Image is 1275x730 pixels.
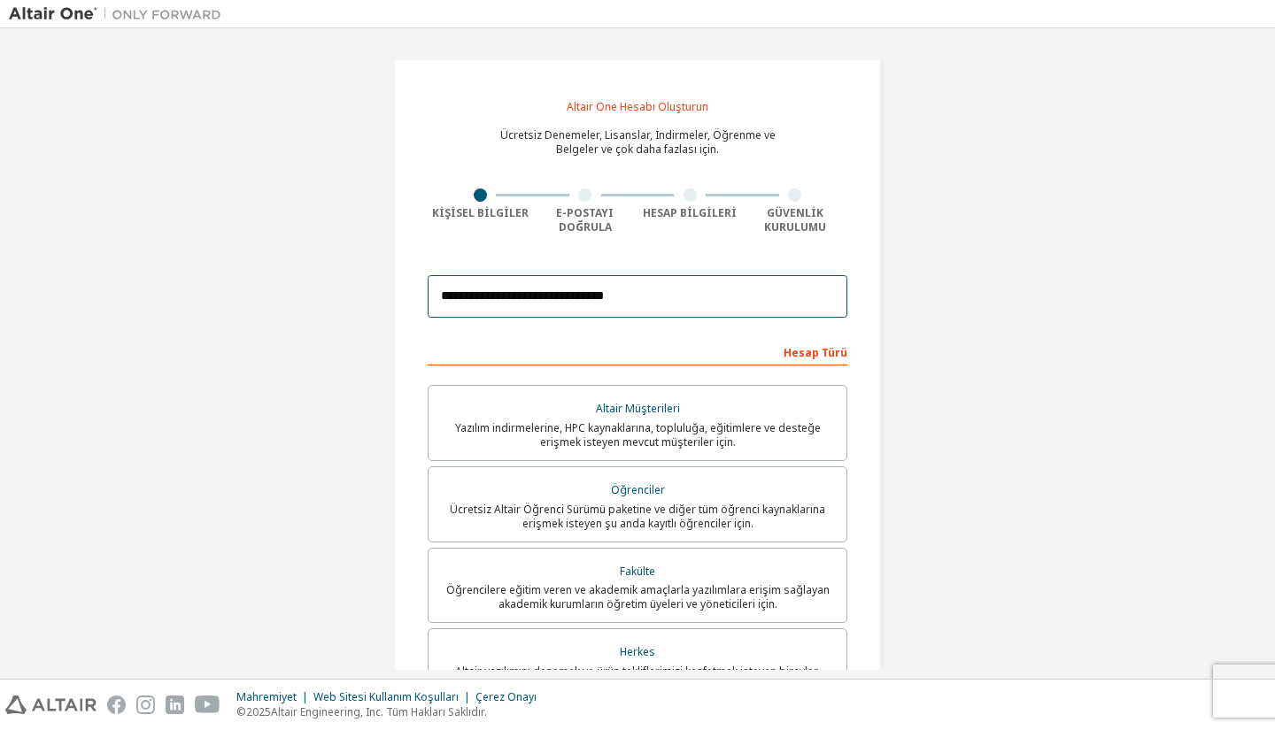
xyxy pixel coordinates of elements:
[620,564,655,579] font: Fakülte
[620,644,655,659] font: Herkes
[432,205,529,220] font: Kişisel Bilgiler
[136,695,155,714] img: instagram.svg
[611,482,665,497] font: Öğrenciler
[475,689,537,704] font: Çerez Onayı
[446,582,830,611] font: Öğrencilere eğitim veren ve akademik amaçlarla yazılımlara erişim sağlayan akademik kurumların öğ...
[450,502,825,531] font: Ücretsiz Altair Öğrenci Sürümü paketine ve diğer tüm öğrenci kaynaklarına erişmek isteyen şu anda...
[236,689,297,704] font: Mahremiyet
[166,695,184,714] img: linkedin.svg
[556,142,719,157] font: Belgeler ve çok daha fazlası için.
[455,664,820,693] font: Altair yazılımını denemek ve ürün tekliflerimizi keşfetmek isteyen bireyler, işletmeler ve herkes...
[500,127,776,142] font: Ücretsiz Denemeler, Lisanslar, İndirmeler, Öğrenme ve
[567,99,708,114] font: Altair One Hesabı Oluşturun
[271,704,487,719] font: Altair Engineering, Inc. Tüm Hakları Saklıdır.
[9,5,230,23] img: Altair Bir
[236,704,246,719] font: ©
[784,345,847,360] font: Hesap Türü
[643,205,737,220] font: Hesap Bilgileri
[556,205,614,234] font: E-postayı Doğrula
[455,420,821,450] font: Yazılım indirmelerine, HPC kaynaklarına, topluluğa, eğitimlere ve desteğe erişmek isteyen mevcut ...
[313,689,459,704] font: Web Sitesi Kullanım Koşulları
[195,695,220,714] img: youtube.svg
[5,695,97,714] img: altair_logo.svg
[596,401,680,416] font: Altair Müşterileri
[764,205,826,234] font: Güvenlik Kurulumu
[246,704,271,719] font: 2025
[107,695,126,714] img: facebook.svg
